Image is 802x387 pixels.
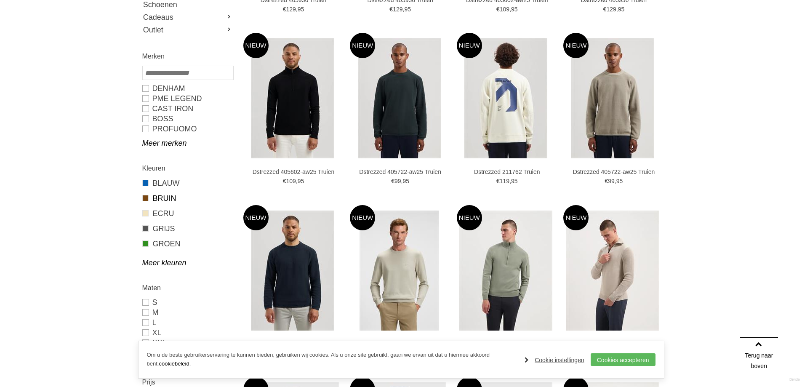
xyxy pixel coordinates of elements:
span: , [615,178,616,184]
a: BRUIN [142,193,233,204]
span: € [283,178,286,184]
a: Terug naar boven [740,337,778,375]
a: Dstrezzed 405722-aw25 Truien [568,168,660,176]
a: XXL [142,338,233,348]
span: 95 [298,178,304,184]
span: , [509,6,511,13]
a: Meer kleuren [142,258,233,268]
span: 95 [298,6,304,13]
span: 95 [618,6,625,13]
a: Cookies accepteren [591,353,655,366]
a: ECRU [142,208,233,219]
a: DENHAM [142,83,233,93]
span: 95 [616,178,623,184]
span: 119 [500,178,509,184]
span: , [401,178,403,184]
span: € [391,178,394,184]
a: XL [142,328,233,338]
span: , [296,178,298,184]
a: Divide [789,374,800,385]
span: 129 [606,6,616,13]
a: Outlet [142,24,233,36]
a: Saint [PERSON_NAME]-s Truien [461,340,553,347]
a: BOSS [142,114,233,124]
a: Dstrezzed 405602-aw25 Truien [247,168,340,176]
span: 95 [511,6,518,13]
img: Saint Steve Benjamin-s Truien [566,211,659,331]
a: Dstrezzed 405722-aw25 Truien [247,340,340,347]
img: BOSS 50527583 Truien [360,211,439,331]
span: 99 [608,178,615,184]
a: PME LEGEND [142,93,233,104]
a: PROFUOMO [142,124,233,134]
p: Om u de beste gebruikerservaring te kunnen bieden, gebruiken wij cookies. Als u onze site gebruik... [147,351,517,368]
span: 109 [500,6,509,13]
img: Dstrezzed 211762 Truien [464,38,547,158]
a: BOSS 50527583 Truien [354,340,447,347]
span: , [296,6,298,13]
a: L [142,318,233,328]
span: 95 [404,6,411,13]
span: € [389,6,393,13]
span: , [509,178,511,184]
span: 95 [511,178,518,184]
a: GROEN [142,238,233,249]
a: GRIJS [142,223,233,234]
a: Cadeaus [142,11,233,24]
h2: Maten [142,283,233,293]
img: Dstrezzed 405722-aw25 Truien [251,211,334,331]
span: 109 [286,178,296,184]
img: Dstrezzed 405602-aw25 Truien [251,38,334,158]
span: 129 [393,6,402,13]
span: 129 [286,6,296,13]
span: , [616,6,618,13]
a: CAST IRON [142,104,233,114]
span: 99 [394,178,401,184]
a: M [142,307,233,318]
span: € [605,178,608,184]
h2: Merken [142,51,233,61]
span: € [603,6,607,13]
a: Dstrezzed 405722-aw25 Truien [354,168,447,176]
span: € [283,6,286,13]
img: Saint Steve Axel-s Truien [459,211,552,331]
a: Dstrezzed 211762 Truien [461,168,553,176]
a: Saint [PERSON_NAME]-s Truien [568,340,660,347]
a: cookiebeleid [159,360,189,367]
span: € [496,178,500,184]
span: , [402,6,404,13]
span: € [496,6,500,13]
a: Meer merken [142,138,233,148]
a: Cookie instellingen [525,354,584,366]
a: BLAUW [142,178,233,189]
span: 95 [402,178,409,184]
h2: Kleuren [142,163,233,173]
a: S [142,297,233,307]
img: Dstrezzed 405722-aw25 Truien [571,38,654,158]
img: Dstrezzed 405722-aw25 Truien [358,38,441,158]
